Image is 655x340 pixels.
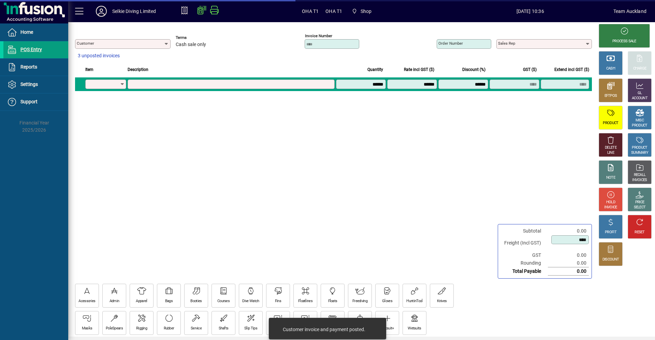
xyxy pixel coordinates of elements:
[632,145,647,150] div: PRODUCT
[437,299,447,304] div: Knives
[275,299,281,304] div: Fins
[501,251,548,259] td: GST
[501,267,548,276] td: Total Payable
[501,235,548,251] td: Freight (Incl GST)
[631,150,648,156] div: SUMMARY
[165,299,173,304] div: Bags
[136,299,147,304] div: Apparel
[298,299,312,304] div: Floatlines
[136,326,147,331] div: Rigging
[380,326,394,331] div: Wetsuit+
[406,299,422,304] div: HuntinTool
[20,82,38,87] span: Settings
[3,59,68,76] a: Reports
[606,175,615,180] div: NOTE
[548,267,589,276] td: 0.00
[78,52,120,59] span: 3 unposted invoices
[20,29,33,35] span: Home
[361,6,372,17] span: Shop
[382,299,392,304] div: Gloves
[164,326,174,331] div: Rubber
[85,66,93,73] span: Item
[635,200,644,205] div: PRICE
[20,99,38,104] span: Support
[302,6,319,17] span: OHA T1
[367,66,383,73] span: Quantity
[244,326,257,331] div: Slip Tips
[176,42,206,47] span: Cash sale only
[633,66,646,71] div: CHARGE
[605,230,616,235] div: PROFIT
[438,41,463,46] mat-label: Order number
[283,326,365,333] div: Customer invoice and payment posted.
[636,118,644,123] div: MISC
[501,227,548,235] td: Subtotal
[632,123,647,128] div: PRODUCT
[305,33,332,38] mat-label: Invoice number
[82,326,92,331] div: Masks
[190,299,202,304] div: Booties
[20,64,37,70] span: Reports
[219,326,229,331] div: Shafts
[638,91,642,96] div: GL
[176,35,217,40] span: Terms
[352,299,367,304] div: Freediving
[75,50,122,62] button: 3 unposted invoices
[462,66,485,73] span: Discount (%)
[501,259,548,267] td: Rounding
[90,5,112,17] button: Profile
[408,326,421,331] div: Wetsuits
[110,299,119,304] div: Admin
[604,205,617,210] div: INVOICE
[3,93,68,110] a: Support
[612,39,636,44] div: PROCESS SALE
[634,205,646,210] div: SELECT
[606,66,615,71] div: CASH
[78,299,95,304] div: Acessories
[3,76,68,93] a: Settings
[325,6,342,17] span: OHA T1
[447,6,613,17] span: [DATE] 10:36
[635,230,645,235] div: RESET
[602,257,619,262] div: DISCOUNT
[498,41,515,46] mat-label: Sales rep
[106,326,123,331] div: PoleSpears
[349,5,374,17] span: Shop
[242,299,259,304] div: Dive Watch
[3,24,68,41] a: Home
[523,66,537,73] span: GST ($)
[632,178,647,183] div: INVOICES
[606,200,615,205] div: HOLD
[191,326,202,331] div: Service
[404,66,434,73] span: Rate incl GST ($)
[548,227,589,235] td: 0.00
[613,6,646,17] div: Team Auckland
[554,66,589,73] span: Extend incl GST ($)
[548,259,589,267] td: 0.00
[20,47,42,52] span: POS Entry
[77,41,94,46] mat-label: Customer
[603,121,618,126] div: PRODUCT
[128,66,148,73] span: Description
[607,150,614,156] div: LINE
[632,96,647,101] div: ACCOUNT
[634,173,646,178] div: RECALL
[328,299,337,304] div: Floats
[112,6,156,17] div: Selkie Diving Limited
[548,251,589,259] td: 0.00
[605,93,617,99] div: EFTPOS
[605,145,616,150] div: DELETE
[217,299,230,304] div: Courses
